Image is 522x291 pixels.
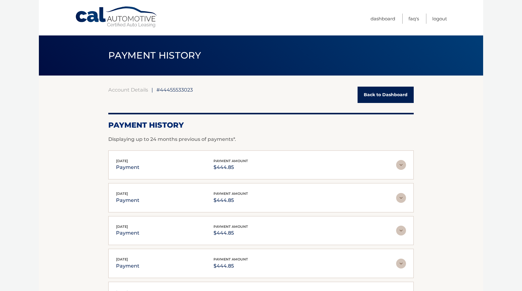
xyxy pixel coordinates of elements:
[432,14,447,24] a: Logout
[358,87,414,103] a: Back to Dashboard
[396,193,406,203] img: accordion-rest.svg
[116,262,139,270] p: payment
[408,14,419,24] a: FAQ's
[116,224,128,229] span: [DATE]
[108,121,414,130] h2: Payment History
[213,257,248,261] span: payment amount
[213,196,248,205] p: $444.85
[213,262,248,270] p: $444.85
[213,229,248,237] p: $444.85
[116,191,128,196] span: [DATE]
[116,257,128,261] span: [DATE]
[396,226,406,236] img: accordion-rest.svg
[108,50,201,61] span: PAYMENT HISTORY
[156,87,193,93] span: #44455533023
[116,196,139,205] p: payment
[116,159,128,163] span: [DATE]
[116,163,139,172] p: payment
[151,87,153,93] span: |
[213,224,248,229] span: payment amount
[213,159,248,163] span: payment amount
[396,259,406,268] img: accordion-rest.svg
[108,136,414,143] p: Displaying up to 24 months previous of payments*.
[108,87,148,93] a: Account Details
[213,163,248,172] p: $444.85
[75,6,158,28] a: Cal Automotive
[116,229,139,237] p: payment
[371,14,395,24] a: Dashboard
[213,191,248,196] span: payment amount
[396,160,406,170] img: accordion-rest.svg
